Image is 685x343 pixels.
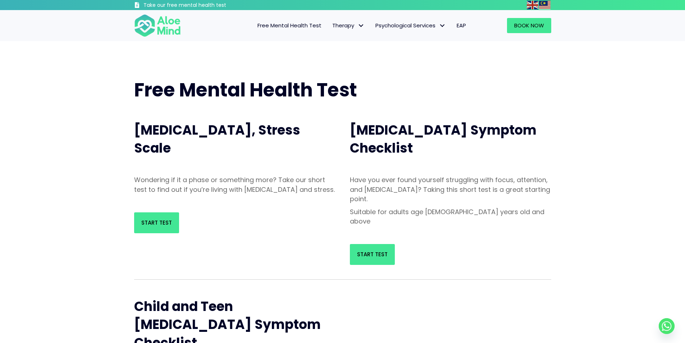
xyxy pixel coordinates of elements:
[357,251,388,258] span: Start Test
[356,21,366,31] span: Therapy: submenu
[143,2,265,9] h3: Take our free mental health test
[514,22,544,29] span: Book Now
[134,77,357,103] span: Free Mental Health Test
[134,175,335,194] p: Wondering if it a phase or something more? Take our short test to find out if you’re living with ...
[134,212,179,233] a: Start Test
[507,18,551,33] a: Book Now
[134,121,300,157] span: [MEDICAL_DATA], Stress Scale
[141,219,172,226] span: Start Test
[350,175,551,203] p: Have you ever found yourself struggling with focus, attention, and [MEDICAL_DATA]? Taking this sh...
[257,22,321,29] span: Free Mental Health Test
[190,18,471,33] nav: Menu
[457,22,466,29] span: EAP
[252,18,327,33] a: Free Mental Health Test
[332,22,365,29] span: Therapy
[350,207,551,226] p: Suitable for adults age [DEMOGRAPHIC_DATA] years old and above
[451,18,471,33] a: EAP
[350,121,536,157] span: [MEDICAL_DATA] Symptom Checklist
[350,244,395,265] a: Start Test
[370,18,451,33] a: Psychological ServicesPsychological Services: submenu
[375,22,446,29] span: Psychological Services
[539,1,551,9] a: Malay
[527,1,539,9] a: English
[327,18,370,33] a: TherapyTherapy: submenu
[527,1,538,9] img: en
[539,1,551,9] img: ms
[437,21,448,31] span: Psychological Services: submenu
[134,14,181,37] img: Aloe mind Logo
[134,2,265,10] a: Take our free mental health test
[659,318,675,334] a: Whatsapp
